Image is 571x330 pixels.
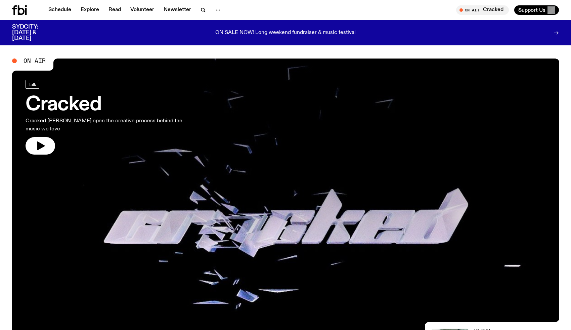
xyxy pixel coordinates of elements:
span: Talk [29,82,36,87]
p: Cracked [PERSON_NAME] open the creative process behind the music we love [26,117,197,133]
a: Explore [77,5,103,15]
a: Newsletter [160,5,195,15]
span: On Air [24,58,46,64]
a: CrackedCracked [PERSON_NAME] open the creative process behind the music we love [26,80,197,155]
p: ON SALE NOW! Long weekend fundraiser & music festival [215,30,356,36]
button: Support Us [514,5,559,15]
button: On AirCracked [456,5,509,15]
span: Support Us [518,7,545,13]
a: Read [104,5,125,15]
h3: Cracked [26,95,197,114]
a: Volunteer [126,5,158,15]
a: Schedule [44,5,75,15]
h3: SYDCITY: [DATE] & [DATE] [12,24,55,41]
a: Talk [26,80,39,89]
